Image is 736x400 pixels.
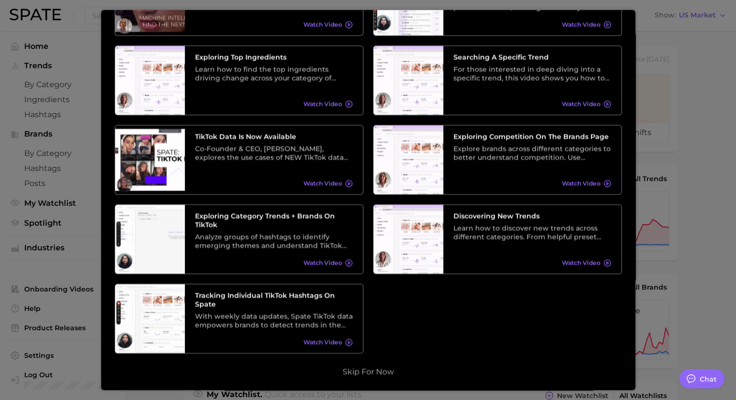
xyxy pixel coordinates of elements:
[453,52,611,61] h3: Searching A Specific Trend
[115,45,363,115] a: Exploring Top IngredientsLearn how to find the top ingredients driving change across your categor...
[373,204,622,274] a: Discovering New TrendsLearn how to discover new trends across different categories. From helpful ...
[453,223,611,241] div: Learn how to discover new trends across different categories. From helpful preset filters to diff...
[562,21,601,28] span: Watch Video
[303,21,342,28] span: Watch Video
[195,64,353,82] div: Learn how to find the top ingredients driving change across your category of choice. From broad c...
[562,180,601,187] span: Watch Video
[303,338,342,346] span: Watch Video
[373,124,622,194] a: Exploring Competition on the Brands PageExplore brands across different categories to better unde...
[453,64,611,82] div: For those interested in deep diving into a specific trend, this video shows you how to search tre...
[195,52,353,61] h3: Exploring Top Ingredients
[195,291,353,308] h3: Tracking Individual TikTok Hashtags on Spate
[453,144,611,161] div: Explore brands across different categories to better understand competition. Use different preset...
[453,211,611,220] h3: Discovering New Trends
[195,232,353,249] div: Analyze groups of hashtags to identify emerging themes and understand TikTok trends at a higher l...
[195,211,353,229] h3: Exploring Category Trends + Brands on TikTok
[115,124,363,194] a: TikTok data is now availableCo-Founder & CEO, [PERSON_NAME], explores the use cases of NEW TikTok...
[115,283,363,353] a: Tracking Individual TikTok Hashtags on SpateWith weekly data updates, Spate TikTok data empowers ...
[303,259,342,266] span: Watch Video
[195,144,353,161] div: Co-Founder & CEO, [PERSON_NAME], explores the use cases of NEW TikTok data and its relationship w...
[562,259,601,266] span: Watch Video
[115,204,363,274] a: Exploring Category Trends + Brands on TikTokAnalyze groups of hashtags to identify emerging theme...
[303,180,342,187] span: Watch Video
[195,132,353,140] h3: TikTok data is now available
[373,45,622,115] a: Searching A Specific TrendFor those interested in deep diving into a specific trend, this video s...
[303,100,342,108] span: Watch Video
[195,311,353,329] div: With weekly data updates, Spate TikTok data empowers brands to detect trends in the earliest stag...
[562,100,601,108] span: Watch Video
[453,132,611,140] h3: Exploring Competition on the Brands Page
[340,367,397,376] button: Skip for now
